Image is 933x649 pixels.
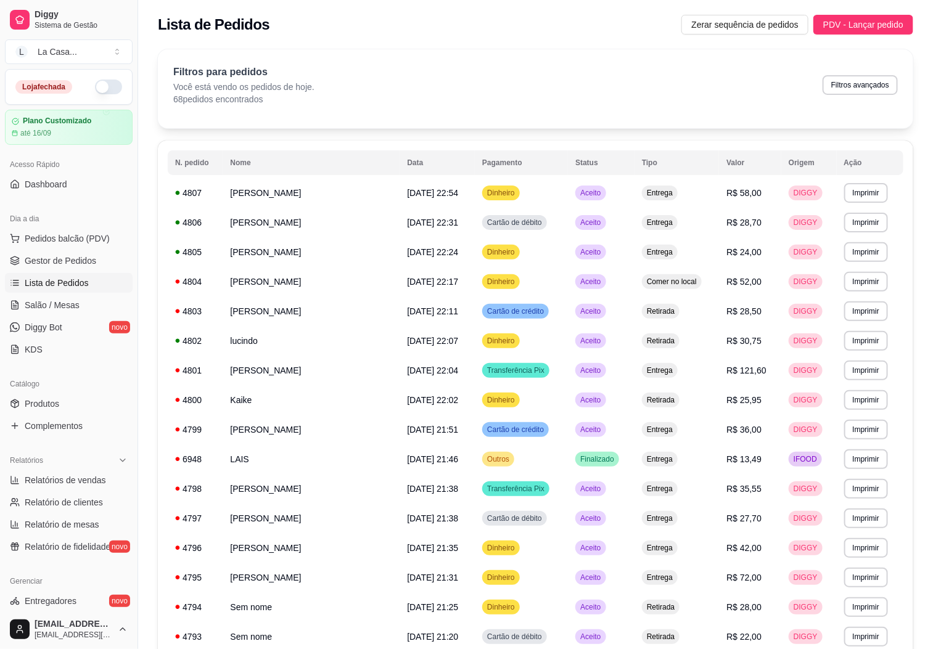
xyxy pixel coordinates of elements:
a: Dashboard [5,174,133,194]
a: Plano Customizadoaté 16/09 [5,110,133,145]
span: [DATE] 22:17 [407,277,458,287]
span: [EMAIL_ADDRESS][DOMAIN_NAME] [35,619,113,630]
td: [PERSON_NAME] [223,356,400,385]
span: Transferência Pix [485,365,547,375]
span: R$ 22,00 [726,632,762,642]
span: DIGGY [791,543,820,553]
button: Imprimir [844,597,888,617]
div: Dia a dia [5,209,133,229]
span: Aceito [578,365,603,375]
button: Select a team [5,39,133,64]
td: lucindo [223,326,400,356]
span: Relatórios de vendas [25,474,106,486]
a: Entregadoresnovo [5,591,133,611]
th: Tipo [635,150,719,175]
span: Aceito [578,306,603,316]
span: Aceito [578,632,603,642]
a: Produtos [5,394,133,414]
p: 68 pedidos encontrados [173,93,314,105]
span: R$ 30,75 [726,336,762,346]
div: 4796 [175,542,215,554]
span: [DATE] 22:31 [407,218,458,227]
td: [PERSON_NAME] [223,563,400,592]
button: Pedidos balcão (PDV) [5,229,133,248]
span: Cartão de crédito [485,306,546,316]
span: PDV - Lançar pedido [823,18,903,31]
div: 4802 [175,335,215,347]
div: 4800 [175,394,215,406]
div: 4807 [175,187,215,199]
span: [DATE] 21:38 [407,484,458,494]
span: Retirada [644,395,677,405]
button: Imprimir [844,508,888,528]
span: Outros [485,454,512,464]
button: Alterar Status [95,80,122,94]
button: Imprimir [844,213,888,232]
span: DIGGY [791,365,820,375]
span: Relatórios [10,455,43,465]
span: Dinheiro [485,543,517,553]
span: DIGGY [791,573,820,582]
th: Status [568,150,635,175]
th: Valor [719,150,781,175]
span: DIGGY [791,336,820,346]
span: Entrega [644,365,675,375]
span: Cartão de débito [485,513,545,523]
span: DIGGY [791,306,820,316]
span: Aceito [578,188,603,198]
span: DIGGY [791,395,820,405]
th: Nome [223,150,400,175]
button: PDV - Lançar pedido [813,15,913,35]
a: Relatórios de vendas [5,470,133,490]
h2: Lista de Pedidos [158,15,269,35]
div: 4795 [175,571,215,584]
button: Imprimir [844,449,888,469]
div: Acesso Rápido [5,155,133,174]
span: [DATE] 22:24 [407,247,458,257]
span: [EMAIL_ADDRESS][DOMAIN_NAME] [35,630,113,640]
span: Sistema de Gestão [35,20,128,30]
span: Cartão de débito [485,218,545,227]
span: R$ 28,70 [726,218,762,227]
span: Dinheiro [485,277,517,287]
span: [DATE] 22:54 [407,188,458,198]
span: R$ 24,00 [726,247,762,257]
td: [PERSON_NAME] [223,474,400,504]
span: DIGGY [791,188,820,198]
td: Sem nome [223,592,400,622]
th: Origem [781,150,836,175]
span: Dashboard [25,178,67,190]
button: Zerar sequência de pedidos [681,15,808,35]
button: Filtros avançados [823,75,898,95]
span: [DATE] 21:35 [407,543,458,553]
td: [PERSON_NAME] [223,504,400,533]
button: Imprimir [844,272,888,292]
span: Retirada [644,632,677,642]
a: Salão / Mesas [5,295,133,315]
div: 4798 [175,483,215,495]
span: Dinheiro [485,188,517,198]
th: Ação [837,150,903,175]
span: Complementos [25,420,83,432]
span: Entrega [644,188,675,198]
button: Imprimir [844,242,888,262]
span: Aceito [578,277,603,287]
span: IFOOD [791,454,820,464]
a: Relatório de fidelidadenovo [5,537,133,557]
div: 4803 [175,305,215,317]
span: Dinheiro [485,573,517,582]
th: Pagamento [475,150,568,175]
span: [DATE] 22:04 [407,365,458,375]
span: Entrega [644,484,675,494]
td: [PERSON_NAME] [223,415,400,444]
td: [PERSON_NAME] [223,296,400,326]
span: R$ 72,00 [726,573,762,582]
span: Relatório de fidelidade [25,541,110,553]
span: Produtos [25,398,59,410]
div: 4799 [175,423,215,436]
span: R$ 36,00 [726,425,762,435]
span: Gestor de Pedidos [25,255,96,267]
span: Entrega [644,543,675,553]
span: R$ 35,55 [726,484,762,494]
div: 4801 [175,364,215,377]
